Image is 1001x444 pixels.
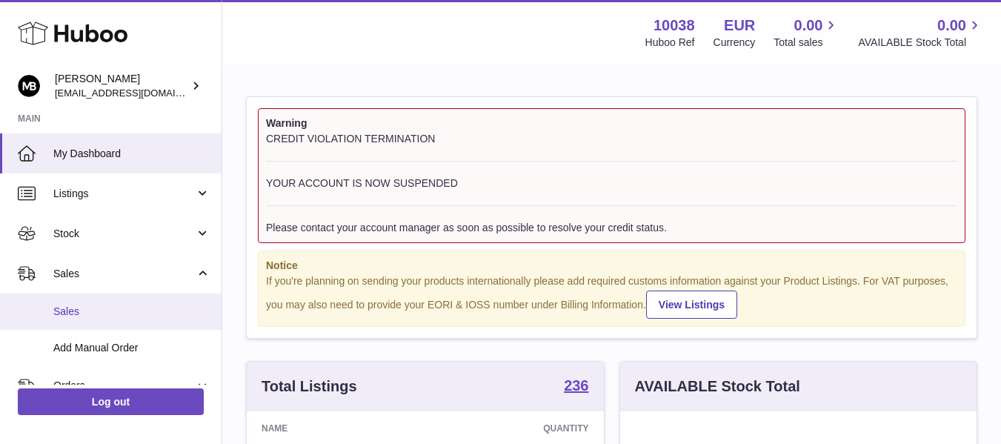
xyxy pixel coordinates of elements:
a: 236 [564,378,588,396]
div: CREDIT VIOLATION TERMINATION YOUR ACCOUNT IS NOW SUSPENDED Please contact your account manager as... [266,132,957,235]
h3: Total Listings [262,377,357,397]
span: My Dashboard [53,147,210,161]
img: hi@margotbardot.com [18,75,40,97]
strong: Warning [266,116,957,130]
strong: Notice [266,259,957,273]
h3: AVAILABLE Stock Total [635,377,800,397]
span: Sales [53,267,195,281]
strong: 236 [564,378,588,393]
div: Huboo Ref [645,36,695,50]
span: Total sales [774,36,839,50]
a: Log out [18,388,204,415]
span: Stock [53,227,195,241]
div: If you're planning on sending your products internationally please add required customs informati... [266,274,957,319]
div: [PERSON_NAME] [55,72,188,100]
a: View Listings [646,291,737,319]
div: Currency [714,36,756,50]
span: Orders [53,379,195,393]
span: Add Manual Order [53,341,210,355]
strong: EUR [724,16,755,36]
strong: 10038 [654,16,695,36]
span: Sales [53,305,210,319]
a: 0.00 Total sales [774,16,839,50]
span: 0.00 [937,16,966,36]
span: [EMAIL_ADDRESS][DOMAIN_NAME] [55,87,218,99]
span: 0.00 [794,16,823,36]
span: AVAILABLE Stock Total [858,36,983,50]
a: 0.00 AVAILABLE Stock Total [858,16,983,50]
span: Listings [53,187,195,201]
